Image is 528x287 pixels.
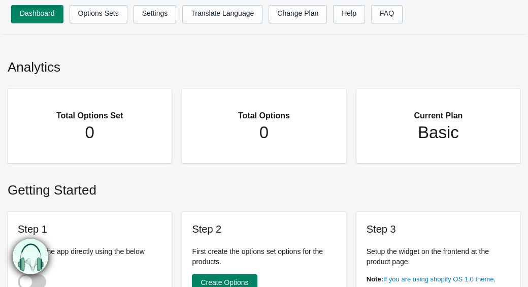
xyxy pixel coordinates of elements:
[28,122,151,143] h1: 0
[367,246,510,267] p: Setup the widget on the frontend at the product page.
[18,246,161,267] p: Activate the app directly using the below button
[8,48,520,81] h2: Analytics
[11,5,63,23] a: Dashboard
[192,222,336,236] h3: Step 2
[28,99,151,122] h2: Total Options Set
[8,171,520,204] h2: Getting Started
[269,5,327,23] a: Change Plan
[202,122,325,143] h1: 0
[367,275,383,283] b: Note:
[13,238,49,274] img: bxm.png
[70,5,127,23] a: Options Sets
[202,99,325,122] h2: Total Options
[18,222,161,236] h3: Step 1
[371,5,403,23] a: FAQ
[377,99,500,122] h2: Current Plan
[192,246,336,267] p: First create the options set options for the products.
[333,5,365,23] a: Help
[377,122,500,143] h1: Basic
[182,5,262,23] a: Translate Language
[367,222,510,236] h3: Step 3
[134,5,177,23] a: Settings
